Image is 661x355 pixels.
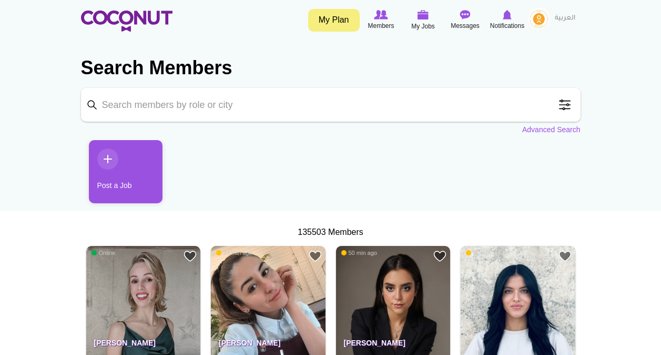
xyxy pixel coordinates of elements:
a: Add to Favourites [433,250,446,263]
span: 24 min ago [216,249,252,257]
h2: Search Members [81,55,581,81]
span: Online [91,249,116,257]
a: My Plan [308,9,360,32]
a: My Jobs My Jobs [402,8,444,33]
div: 135503 Members [81,226,581,239]
a: العربية [550,8,581,29]
img: Browse Members [374,10,388,19]
input: Search members by role or city [81,88,581,122]
span: Messages [451,21,480,31]
a: Browse Members Members [360,8,402,32]
a: Advanced Search [522,124,581,135]
span: Notifications [490,21,524,31]
img: My Jobs [418,10,429,19]
img: Messages [460,10,471,19]
a: Messages Messages [444,8,486,32]
li: 1 / 1 [81,140,155,211]
a: Notifications Notifications [486,8,528,32]
span: 50 min ago [341,249,377,257]
a: Post a Job [89,140,162,203]
img: Home [81,11,172,32]
img: Notifications [503,10,512,19]
span: My Jobs [411,21,435,32]
span: 52 min ago [466,249,502,257]
a: Add to Favourites [309,250,322,263]
a: Add to Favourites [184,250,197,263]
a: Add to Favourites [558,250,572,263]
span: Members [368,21,394,31]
